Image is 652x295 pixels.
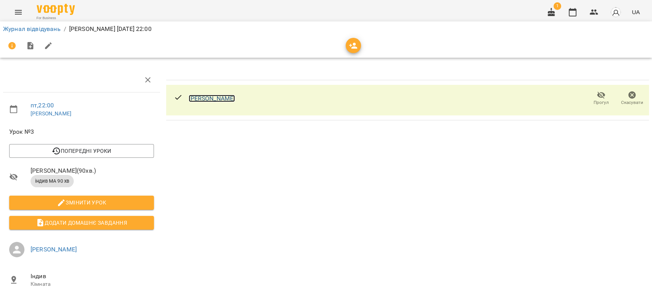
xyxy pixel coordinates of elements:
[37,4,75,15] img: Voopty Logo
[15,198,148,207] span: Змінити урок
[189,95,235,102] a: [PERSON_NAME]
[69,24,152,34] p: [PERSON_NAME] [DATE] 22:00
[31,280,154,288] p: Кімната
[616,88,647,109] button: Скасувати
[586,88,616,109] button: Прогул
[610,7,621,18] img: avatar_s.png
[621,99,643,106] span: Скасувати
[31,102,54,109] a: пт , 22:00
[31,272,154,281] span: Індив
[553,2,561,10] span: 1
[9,216,154,230] button: Додати домашнє завдання
[9,144,154,158] button: Попередні уроки
[3,25,61,32] a: Журнал відвідувань
[9,127,154,136] span: Урок №3
[31,178,74,185] span: індив МА 90 хв
[594,99,609,106] span: Прогул
[31,246,77,253] a: [PERSON_NAME]
[15,218,148,227] span: Додати домашнє завдання
[629,5,643,19] button: UA
[15,146,148,156] span: Попередні уроки
[37,16,75,21] span: For Business
[31,166,154,175] span: [PERSON_NAME] ( 90 хв. )
[632,8,640,16] span: UA
[9,3,28,21] button: Menu
[9,196,154,209] button: Змінити урок
[3,24,649,34] nav: breadcrumb
[31,110,71,117] a: [PERSON_NAME]
[64,24,66,34] li: /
